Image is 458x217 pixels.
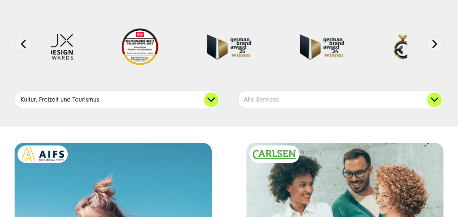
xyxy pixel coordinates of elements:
img: Kunden Logo AIFS | Digital Agency SUNZINET [21,147,64,161]
img: German Brand Award winner 2025 - Full Service Digital Agentur SUNZINET [207,34,251,60]
img: German-Design-Award - fullservice digital agentur SUNZINET [393,34,453,60]
a: Alle Services [238,91,443,108]
img: German-Brand-Award - fullservice digital agentur SUNZINET [300,34,344,60]
button: Previous [15,35,32,53]
img: UX-Design-Awards - fullservice digital agentur SUNZINET [48,34,73,60]
a: Kultur, Freizeit und Tourismus [15,91,220,108]
button: Next [426,35,443,53]
img: Deutschlands beste Online Shops 2023 - boesner - Kunde - SUNZINET [122,28,158,65]
img: Logo_Carlsen [253,150,296,159]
